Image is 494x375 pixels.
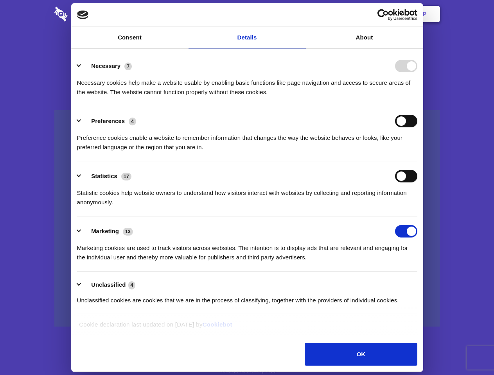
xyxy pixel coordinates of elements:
img: logo [77,11,89,19]
div: Preference cookies enable a website to remember information that changes the way the website beha... [77,127,417,152]
label: Preferences [91,118,125,124]
a: Consent [71,27,189,48]
img: logo-wordmark-white-trans-d4663122ce5f474addd5e946df7df03e33cb6a1c49d2221995e7729f52c070b2.svg [54,7,121,21]
iframe: Drift Widget Chat Controller [455,336,485,366]
a: About [306,27,423,48]
button: Preferences (4) [77,115,141,127]
button: Statistics (17) [77,170,137,182]
div: Cookie declaration last updated on [DATE] by [73,320,421,335]
button: Necessary (7) [77,60,137,72]
button: Marketing (13) [77,225,138,237]
span: 7 [124,62,132,70]
div: Unclassified cookies are cookies that we are in the process of classifying, together with the pro... [77,290,417,305]
span: 4 [128,281,136,289]
div: Statistic cookies help website owners to understand how visitors interact with websites by collec... [77,182,417,207]
a: Login [355,2,389,26]
label: Marketing [91,228,119,234]
span: 13 [123,228,133,236]
span: 4 [129,118,136,125]
label: Statistics [91,173,117,179]
div: Necessary cookies help make a website usable by enabling basic functions like page navigation and... [77,72,417,97]
a: Usercentrics Cookiebot - opens in a new window [349,9,417,21]
span: 17 [121,173,131,180]
button: Unclassified (4) [77,280,140,290]
a: Pricing [230,2,264,26]
label: Necessary [91,62,120,69]
a: Wistia video thumbnail [54,110,440,327]
a: Details [189,27,306,48]
a: Cookiebot [203,321,232,328]
a: Contact [317,2,353,26]
h4: Auto-redaction of sensitive data, encrypted data sharing and self-destructing private chats. Shar... [54,71,440,97]
div: Marketing cookies are used to track visitors across websites. The intention is to display ads tha... [77,237,417,262]
button: OK [305,343,417,366]
h1: Eliminate Slack Data Loss. [54,35,440,63]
